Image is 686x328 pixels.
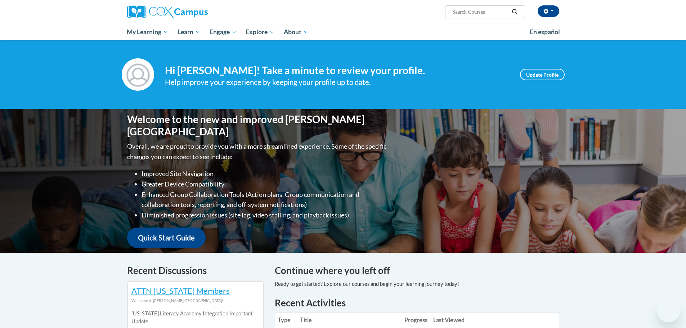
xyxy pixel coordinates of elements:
th: Type [275,313,297,327]
span: My Learning [127,28,168,36]
a: ATTN [US_STATE] Members [131,286,230,296]
span: Explore [246,28,274,36]
li: Greater Device Compatibility [142,179,388,189]
button: Account Settings [538,5,559,17]
a: My Learning [122,24,173,40]
a: En español [525,24,565,40]
p: Overall, we are proud to provide you with a more streamlined experience. Some of the specific cha... [127,141,388,162]
th: Progress [402,313,430,327]
h4: Recent Discussions [127,264,264,278]
p: [US_STATE] Literacy Academy Integration Important Update [131,310,260,325]
th: Title [297,313,402,327]
h4: Hi [PERSON_NAME]! Take a minute to review your profile. [165,64,509,77]
span: Learn [178,28,200,36]
li: Diminished progression issues (site lag, video stalling, and playback issues) [142,210,388,220]
a: Learn [173,24,205,40]
th: Last Viewed [430,313,467,327]
iframe: Button to launch messaging window [657,299,680,322]
li: Improved Site Navigation [142,169,388,179]
button: Search [509,8,520,16]
div: Welcome to [PERSON_NAME][GEOGRAPHIC_DATA]! [131,297,260,305]
a: Quick Start Guide [127,228,206,248]
img: Cox Campus [127,5,208,18]
span: Engage [210,28,237,36]
input: Search Courses [452,8,509,16]
h1: Welcome to the new and improved [PERSON_NAME][GEOGRAPHIC_DATA] [127,113,388,138]
a: Update Profile [520,69,565,80]
a: Engage [205,24,241,40]
h4: Continue where you left off [275,264,559,278]
div: Help improve your experience by keeping your profile up to date. [165,76,509,88]
div: Main menu [116,24,570,40]
li: Enhanced Group Collaboration Tools (Action plans, Group communication and collaboration tools, re... [142,189,388,210]
a: Explore [241,24,279,40]
span: About [284,28,308,36]
a: Cox Campus [127,5,264,18]
h1: Recent Activities [275,296,559,309]
img: Profile Image [122,58,154,91]
span: En español [530,28,560,36]
a: About [279,24,313,40]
